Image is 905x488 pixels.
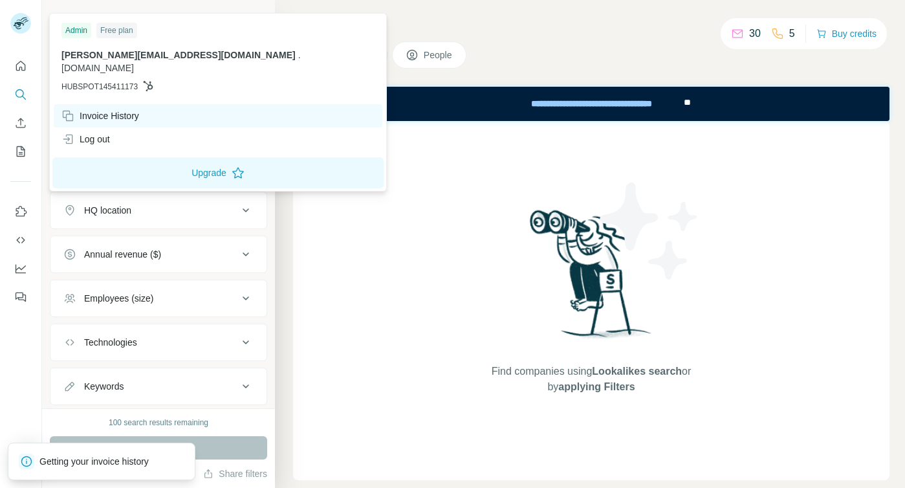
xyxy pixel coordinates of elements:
div: Invoice History [61,109,139,122]
button: Use Surfe on LinkedIn [10,200,31,223]
button: Hide [225,8,275,27]
iframe: Banner [293,87,889,121]
button: Dashboard [10,257,31,280]
img: Avatar [10,13,31,34]
span: Find companies using or by [488,364,695,395]
button: My lists [10,140,31,163]
span: [DOMAIN_NAME] [61,63,134,73]
p: Getting your invoice history [39,455,159,468]
div: Free plan [96,23,137,38]
span: [PERSON_NAME][EMAIL_ADDRESS][DOMAIN_NAME] [61,50,296,60]
div: New search [50,12,91,23]
span: People [424,49,453,61]
button: Enrich CSV [10,111,31,135]
button: Employees (size) [50,283,267,314]
button: Keywords [50,371,267,402]
button: Share filters [203,467,267,480]
div: Employees (size) [84,292,153,305]
button: Quick start [10,54,31,78]
p: 5 [789,26,795,41]
img: Surfe Illustration - Woman searching with binoculars [524,206,659,351]
button: Feedback [10,285,31,309]
span: Lookalikes search [592,366,682,377]
span: . [298,50,301,60]
p: 30 [749,26,761,41]
span: HUBSPOT145411173 [61,81,138,93]
div: HQ location [84,204,131,217]
div: Log out [61,133,110,146]
button: Buy credits [816,25,877,43]
div: Keywords [84,380,124,393]
img: Surfe Illustration - Stars [591,173,708,289]
div: Annual revenue ($) [84,248,161,261]
h4: Search [293,16,889,34]
button: Upgrade [52,157,384,188]
button: Annual revenue ($) [50,239,267,270]
div: Technologies [84,336,137,349]
button: Technologies [50,327,267,358]
button: Search [10,83,31,106]
button: Use Surfe API [10,228,31,252]
button: HQ location [50,195,267,226]
div: Admin [61,23,91,38]
div: 100 search results remaining [109,417,208,428]
span: applying Filters [558,381,635,392]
